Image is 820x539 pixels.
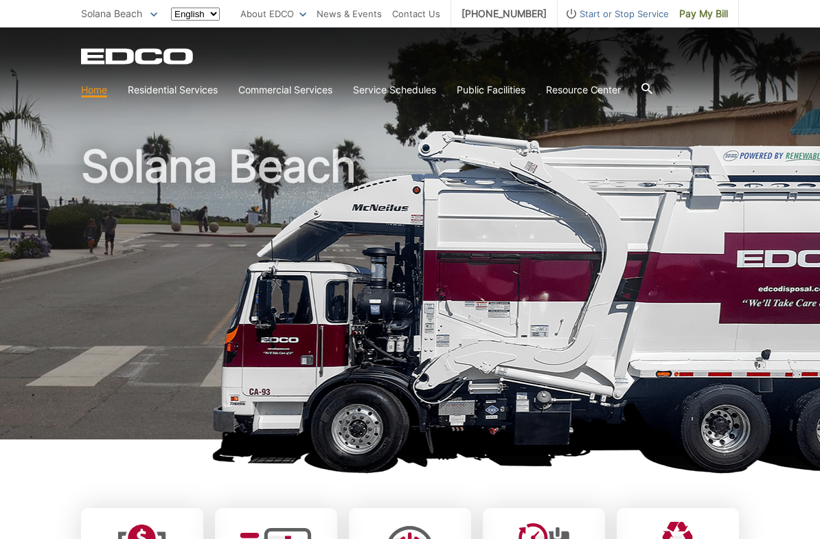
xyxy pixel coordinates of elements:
[457,82,525,98] a: Public Facilities
[240,6,306,21] a: About EDCO
[81,8,142,19] span: Solana Beach
[353,82,436,98] a: Service Schedules
[679,6,728,21] span: Pay My Bill
[81,48,195,65] a: EDCD logo. Return to the homepage.
[81,82,107,98] a: Home
[546,82,621,98] a: Resource Center
[171,8,220,21] select: Select a language
[128,82,218,98] a: Residential Services
[81,144,739,446] h1: Solana Beach
[392,6,440,21] a: Contact Us
[317,6,382,21] a: News & Events
[238,82,332,98] a: Commercial Services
